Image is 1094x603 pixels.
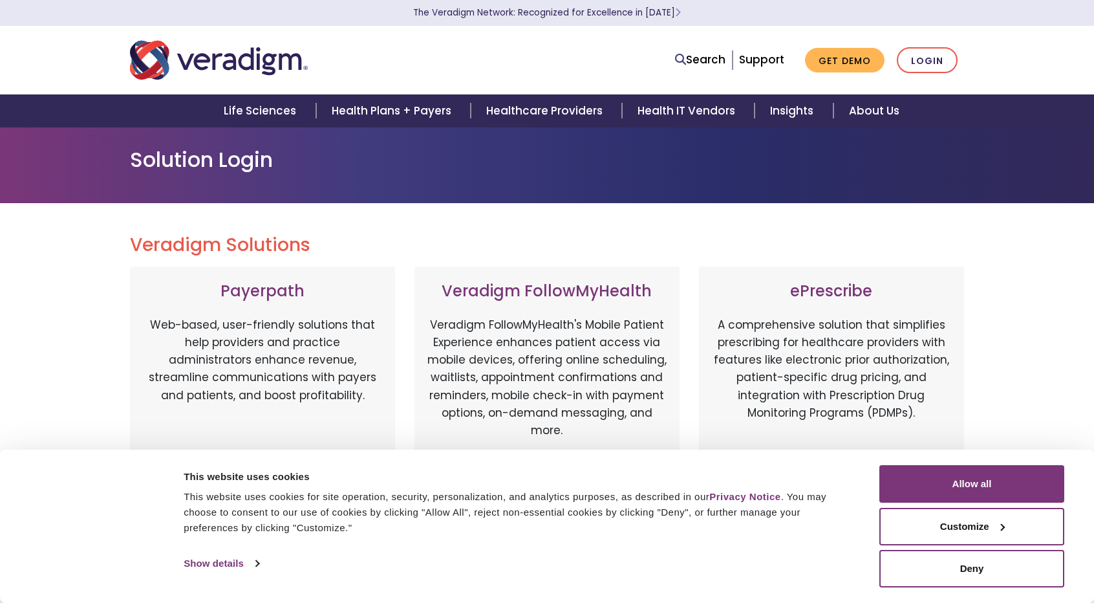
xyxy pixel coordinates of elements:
[739,52,784,67] a: Support
[143,316,382,452] p: Web-based, user-friendly solutions that help providers and practice administrators enhance revenu...
[143,282,382,301] h3: Payerpath
[130,148,964,172] h1: Solution Login
[471,94,622,127] a: Healthcare Providers
[805,48,885,73] a: Get Demo
[427,282,667,301] h3: Veradigm FollowMyHealth
[675,51,725,69] a: Search
[709,491,780,502] a: Privacy Notice
[879,508,1064,545] button: Customize
[130,39,308,82] img: Veradigm logo
[622,94,755,127] a: Health IT Vendors
[184,469,850,485] div: This website uses cookies
[897,47,958,74] a: Login
[879,550,1064,587] button: Deny
[316,94,471,127] a: Health Plans + Payers
[675,6,681,19] span: Learn More
[833,94,915,127] a: About Us
[184,554,259,573] a: Show details
[413,6,681,19] a: The Veradigm Network: Recognized for Excellence in [DATE]Learn More
[712,316,951,452] p: A comprehensive solution that simplifies prescribing for healthcare providers with features like ...
[130,234,964,256] h2: Veradigm Solutions
[712,282,951,301] h3: ePrescribe
[184,489,850,536] div: This website uses cookies for site operation, security, personalization, and analytics purposes, ...
[208,94,316,127] a: Life Sciences
[427,316,667,439] p: Veradigm FollowMyHealth's Mobile Patient Experience enhances patient access via mobile devices, o...
[879,465,1064,503] button: Allow all
[755,94,833,127] a: Insights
